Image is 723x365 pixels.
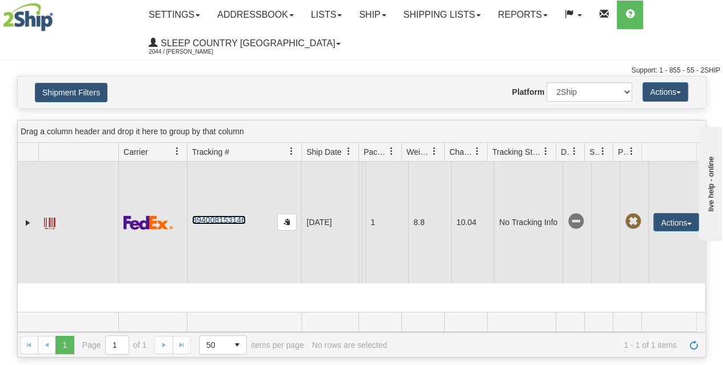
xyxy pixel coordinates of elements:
button: Copy to clipboard [277,214,297,231]
a: 394008153146 [192,215,245,224]
a: Expand [22,217,34,228]
div: No rows are selected [312,340,388,350]
a: Sleep Country [GEOGRAPHIC_DATA] 2044 / [PERSON_NAME] [140,29,349,58]
span: Carrier [123,146,148,158]
span: Weight [406,146,430,158]
span: Page sizes drop down [199,335,247,355]
a: Reports [489,1,556,29]
a: Tracking # filter column settings [282,142,301,161]
a: Delivery Status filter column settings [565,142,584,161]
div: Support: 1 - 855 - 55 - 2SHIP [3,66,720,75]
span: Page 1 [55,336,74,354]
td: [DATE] [301,162,358,283]
a: Charge filter column settings [468,142,487,161]
a: Ship [350,1,394,29]
span: Tracking # [192,146,229,158]
td: No Tracking Info [494,162,562,283]
a: Shipment Issues filter column settings [593,142,613,161]
span: Sleep Country [GEOGRAPHIC_DATA] [158,38,335,48]
span: Packages [364,146,388,158]
a: Weight filter column settings [425,142,444,161]
a: Shipping lists [395,1,489,29]
span: 2044 / [PERSON_NAME] [149,46,234,58]
span: select [228,336,246,354]
label: Platform [512,86,545,98]
span: Charge [449,146,473,158]
td: 1 [365,162,408,283]
span: 1 - 1 of 1 items [395,340,677,350]
button: Shipment Filters [35,83,107,102]
a: Settings [140,1,209,29]
a: Pickup Status filter column settings [622,142,641,161]
span: Page of 1 [82,335,147,355]
div: live help - online [9,10,106,18]
a: Packages filter column settings [382,142,401,161]
div: grid grouping header [18,121,705,143]
img: logo2044.jpg [3,3,53,31]
iframe: chat widget [697,124,722,240]
span: Shipment Issues [589,146,599,158]
a: Tracking Status filter column settings [536,142,556,161]
span: Pickup Not Assigned [625,214,641,230]
span: No Tracking Info [568,214,584,230]
span: 50 [206,339,221,351]
span: Ship Date [306,146,341,158]
span: Delivery Status [561,146,570,158]
td: Beco Industries Shipping department [GEOGRAPHIC_DATA] [GEOGRAPHIC_DATA] [GEOGRAPHIC_DATA] H1J 0A8 [358,162,362,283]
a: Lists [302,1,350,29]
input: Page 1 [106,336,129,354]
td: 10.04 [451,162,494,283]
td: 8.8 [408,162,451,283]
a: Ship Date filter column settings [339,142,358,161]
span: Tracking Status [492,146,542,158]
span: Pickup Status [618,146,628,158]
a: Label [44,212,55,231]
a: Addressbook [209,1,302,29]
a: Refresh [685,336,703,354]
img: 2 - FedEx Express® [123,215,173,230]
a: Carrier filter column settings [167,142,187,161]
button: Actions [653,213,699,231]
button: Actions [642,82,688,102]
span: items per page [199,335,304,355]
td: [PERSON_NAME] [PERSON_NAME] CA QC [PERSON_NAME] J4Y 1L4 [362,162,365,283]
